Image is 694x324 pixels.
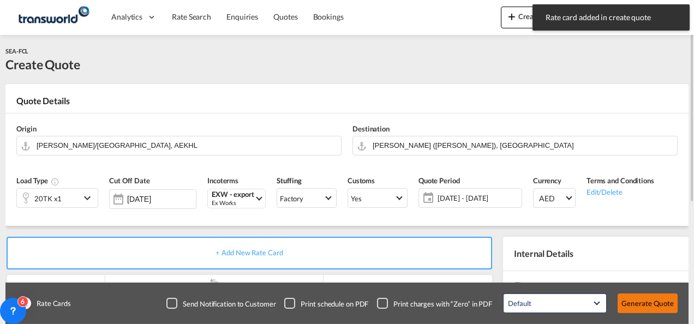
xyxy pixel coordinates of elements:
span: Cut Off Date [109,176,150,185]
md-select: Select Customs: Yes [348,188,408,208]
span: Incoterms [207,176,238,185]
span: Rate Search [172,12,211,21]
span: Enquiries [226,12,258,21]
div: Create Quote [5,56,80,73]
div: Quote Details [5,95,689,112]
span: [DATE] - [DATE] [435,190,522,206]
div: Internal Details [503,237,689,271]
button: Generate Quote [618,293,678,313]
div: Print charges with “Zero” in PDF [393,299,492,309]
md-select: Select Incoterms: EXW - export Ex Works [207,189,266,208]
span: [DATE] - [DATE] [438,193,519,203]
md-input-container: Mina Khalifa/Abu Dhabi, AEKHL [16,136,342,155]
span: Destination [352,124,390,133]
div: 20TK x1 [34,191,62,206]
span: Rate Cards [31,298,71,308]
input: Select [127,195,196,203]
span: Load Type [16,176,59,185]
span: Origin [16,124,36,133]
button: icon-plus 400-fgCreate Quote [501,7,566,28]
span: AED [539,193,564,204]
span: SEA-FCL [5,47,28,55]
md-icon: icon-calendar [419,191,432,205]
span: Bookings [313,12,344,21]
md-icon: icon-plus 400-fg [505,10,518,23]
div: Default [508,299,531,308]
md-icon: icon-chevron-down [81,191,97,205]
md-select: Select Stuffing: Factory [277,188,337,208]
span: Analytics [111,11,142,22]
div: + Add New Rate Card [7,237,492,269]
div: Ex Works [212,199,254,207]
div: Send Notification to Customer [183,299,276,309]
span: Quotes [273,12,297,21]
md-input-container: Jawaharlal Nehru (Nhava Sheva), INNSA [352,136,678,155]
img: f753ae806dec11f0841701cdfdf085c0.png [16,5,90,29]
div: 20TK x1icon-chevron-down [16,188,98,208]
md-icon: assets/icons/custom/ship-fill.svg [208,279,221,284]
input: Search by Door/Port [37,136,336,155]
input: Search by Door/Port [373,136,672,155]
span: Quote Period [418,176,460,185]
span: Currency [533,176,561,185]
md-select: Select Currency: د.إ AEDUnited Arab Emirates Dirham [533,188,576,208]
span: Terms and Conditions [587,176,654,185]
div: Yes [351,194,362,203]
div: Edit/Delete [587,186,654,197]
div: Print schedule on PDF [301,299,368,309]
md-checkbox: Checkbox No Ink [377,298,492,309]
md-checkbox: Checkbox No Ink [166,298,276,309]
span: + Add New Rate Card [216,248,283,257]
span: Stuffing [277,176,302,185]
span: Rate card added in create quote [542,12,680,23]
div: EXW - export [212,190,254,199]
div: Factory [280,194,303,203]
md-icon: icon-information-outline [51,177,59,186]
span: Customs [348,176,375,185]
md-checkbox: Checkbox No Ink [284,298,368,309]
